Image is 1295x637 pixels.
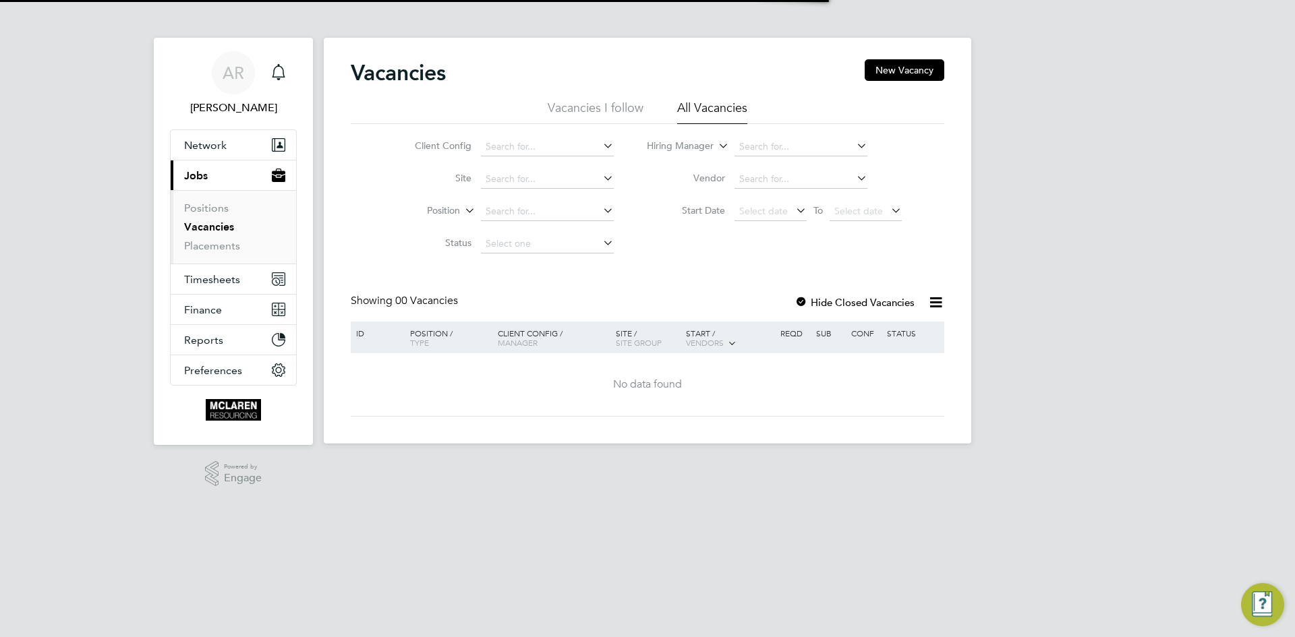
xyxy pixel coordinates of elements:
[1241,583,1284,626] button: Engage Resource Center
[171,130,296,160] button: Network
[410,337,429,348] span: Type
[739,205,788,217] span: Select date
[154,38,313,445] nav: Main navigation
[171,190,296,264] div: Jobs
[777,322,812,344] div: Reqd
[394,237,471,249] label: Status
[184,169,208,182] span: Jobs
[394,140,471,152] label: Client Config
[498,337,538,348] span: Manager
[494,322,612,354] div: Client Config /
[171,160,296,190] button: Jobs
[184,364,242,377] span: Preferences
[795,296,915,309] label: Hide Closed Vacancies
[184,303,222,316] span: Finance
[170,51,297,116] a: AR[PERSON_NAME]
[184,202,229,214] a: Positions
[351,294,461,308] div: Showing
[205,461,262,487] a: Powered byEngage
[647,172,725,184] label: Vendor
[184,239,240,252] a: Placements
[616,337,662,348] span: Site Group
[481,170,614,189] input: Search for...
[834,205,883,217] span: Select date
[865,59,944,81] button: New Vacancy
[394,172,471,184] label: Site
[184,273,240,286] span: Timesheets
[170,399,297,421] a: Go to home page
[677,100,747,124] li: All Vacancies
[206,399,260,421] img: mclaren-logo-retina.png
[171,355,296,385] button: Preferences
[612,322,683,354] div: Site /
[647,204,725,216] label: Start Date
[184,334,223,346] span: Reports
[735,170,867,189] input: Search for...
[170,100,297,116] span: Arek Roziewicz
[400,322,494,354] div: Position /
[171,295,296,324] button: Finance
[223,64,244,82] span: AR
[481,202,614,221] input: Search for...
[184,220,234,233] a: Vacancies
[382,204,460,218] label: Position
[353,377,942,392] div: No data found
[353,322,400,344] div: ID
[683,322,777,355] div: Start /
[224,461,262,473] span: Powered by
[636,140,714,153] label: Hiring Manager
[171,264,296,294] button: Timesheets
[171,325,296,355] button: Reports
[686,337,724,348] span: Vendors
[184,139,227,152] span: Network
[848,322,883,344] div: Conf
[481,138,614,156] input: Search for...
[224,473,262,484] span: Engage
[884,322,942,344] div: Status
[735,138,867,156] input: Search for...
[395,294,458,307] span: 00 Vacancies
[351,59,446,86] h2: Vacancies
[813,322,848,344] div: Sub
[548,100,643,124] li: Vacancies I follow
[809,202,827,219] span: To
[481,235,614,253] input: Select one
